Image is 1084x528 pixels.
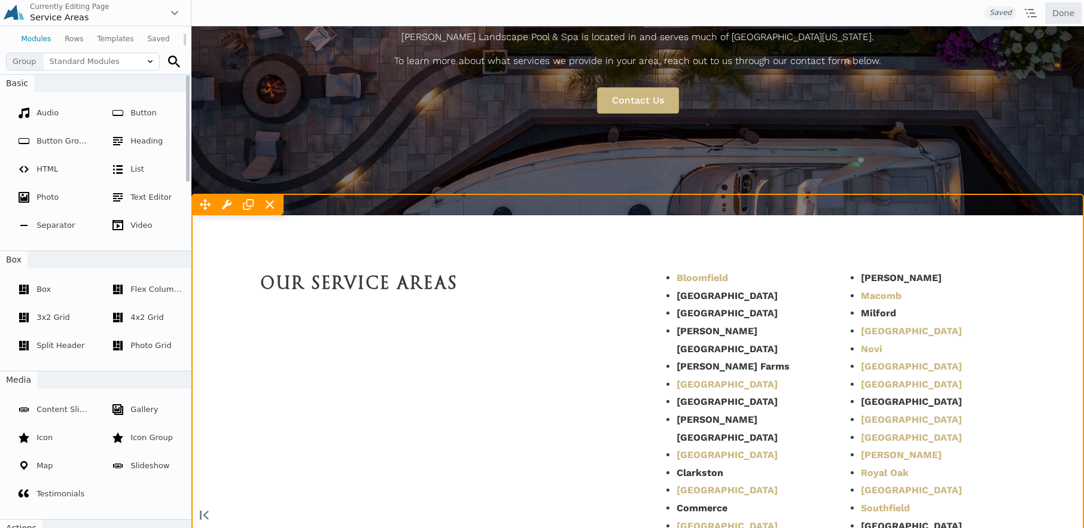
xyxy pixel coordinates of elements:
[130,433,173,442] span: Icon Group
[36,221,75,230] span: Separator
[141,29,176,50] button: Saved
[30,2,159,11] div: Currently Editing Page
[14,29,58,50] button: Modules
[1019,2,1043,24] button: Outline
[36,341,84,350] span: Split Header
[130,405,158,414] span: Gallery
[36,193,59,202] span: Photo
[58,29,90,50] button: Rows
[36,136,89,145] span: Button Group
[36,164,58,173] span: HTML
[130,136,163,145] span: Heading
[36,108,59,117] span: Audio
[36,489,84,498] span: Testimonials
[421,68,473,80] span: Contact Us
[69,2,823,20] p: [PERSON_NAME] Landscape Pool & Spa is located in and serves much of [GEOGRAPHIC_DATA][US_STATE].
[130,461,169,470] span: Slideshow
[130,341,172,350] span: Photo Grid
[406,61,488,87] a: Contact Us
[36,313,70,322] span: 3x2 Grid
[130,164,144,173] span: List
[36,461,53,470] span: Map
[1045,2,1082,24] button: Done
[130,221,152,230] span: Video
[130,108,157,117] span: Button
[130,313,164,322] span: 4x2 Grid
[2,2,25,25] img: Icon_Color_Free.png
[130,285,182,294] span: Flex Columns
[90,29,141,50] button: Templates
[36,433,53,442] span: Icon
[36,405,92,414] span: Content Slider
[44,53,159,70] span: Standard Modules
[36,285,51,294] span: Box
[6,53,160,71] button: Group Standard Modules
[7,53,44,70] span: Group
[69,26,823,44] p: To learn more about what services we provide in your area, reach out to us through our contact fo...
[985,6,1016,19] span: Saved
[130,193,172,202] span: Text Editor
[30,11,159,23] div: Service Areas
